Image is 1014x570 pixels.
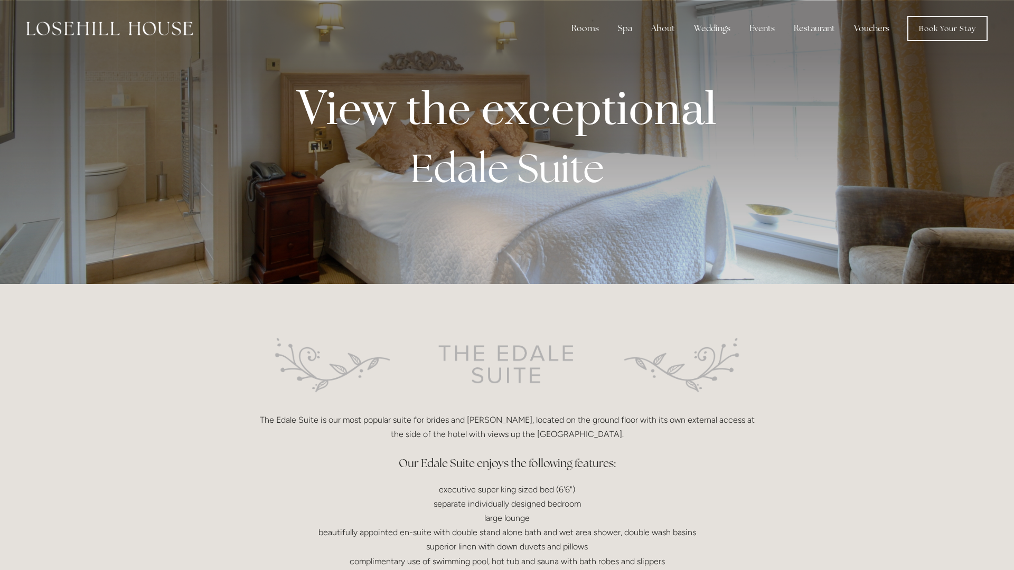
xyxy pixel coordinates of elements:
[686,18,739,39] div: Weddings
[846,18,898,39] a: Vouchers
[741,18,783,39] div: Events
[563,18,607,39] div: Rooms
[643,18,683,39] div: About
[26,22,193,35] img: Losehill House
[410,142,604,194] strong: Edale Suite
[785,18,843,39] div: Restaurant
[907,16,988,41] a: Book Your Stay
[255,453,759,474] h3: Our Edale Suite enjoys the following features:
[609,18,641,39] div: Spa
[255,413,759,441] p: The Edale Suite is our most popular suite for brides and [PERSON_NAME], located on the ground flo...
[271,90,743,132] p: View the exceptional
